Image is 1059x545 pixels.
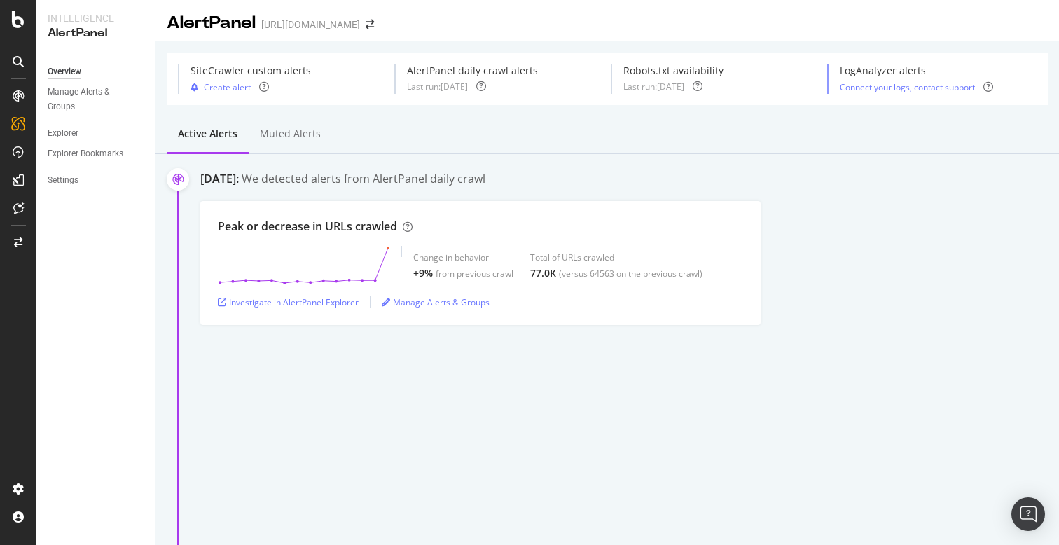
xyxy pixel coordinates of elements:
div: LogAnalyzer alerts [840,64,993,78]
div: [DATE]: [200,171,239,187]
button: Create alert [191,81,251,94]
div: Peak or decrease in URLs crawled [218,219,397,235]
div: (versus 64563 on the previous crawl) [559,268,702,280]
div: Muted alerts [260,127,321,141]
div: arrow-right-arrow-left [366,20,374,29]
div: Intelligence [48,11,144,25]
div: Active alerts [178,127,237,141]
a: Overview [48,64,145,79]
div: Explorer [48,126,78,141]
div: Open Intercom Messenger [1011,497,1045,531]
div: Robots.txt availability [623,64,724,78]
div: Change in behavior [413,251,513,263]
a: Investigate in AlertPanel Explorer [218,296,359,308]
a: Manage Alerts & Groups [382,296,490,308]
div: Manage Alerts & Groups [48,85,132,114]
a: Connect your logs, contact support [840,81,975,93]
div: Explorer Bookmarks [48,146,123,161]
div: SiteCrawler custom alerts [191,64,311,78]
div: We detected alerts from AlertPanel daily crawl [242,171,485,187]
div: Last run: [DATE] [407,81,468,92]
button: Investigate in AlertPanel Explorer [218,291,359,313]
div: Total of URLs crawled [530,251,702,263]
a: Explorer [48,126,145,141]
button: Manage Alerts & Groups [382,291,490,313]
div: AlertPanel [48,25,144,41]
div: AlertPanel [167,11,256,35]
div: Last run: [DATE] [623,81,684,92]
div: AlertPanel daily crawl alerts [407,64,538,78]
a: Explorer Bookmarks [48,146,145,161]
div: [URL][DOMAIN_NAME] [261,18,360,32]
a: Settings [48,173,145,188]
div: +9% [413,266,433,280]
button: Connect your logs, contact support [840,81,975,94]
div: from previous crawl [436,268,513,280]
div: Overview [48,64,81,79]
div: Create alert [204,81,251,93]
a: Manage Alerts & Groups [48,85,145,114]
div: Settings [48,173,78,188]
div: 77.0K [530,266,556,280]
